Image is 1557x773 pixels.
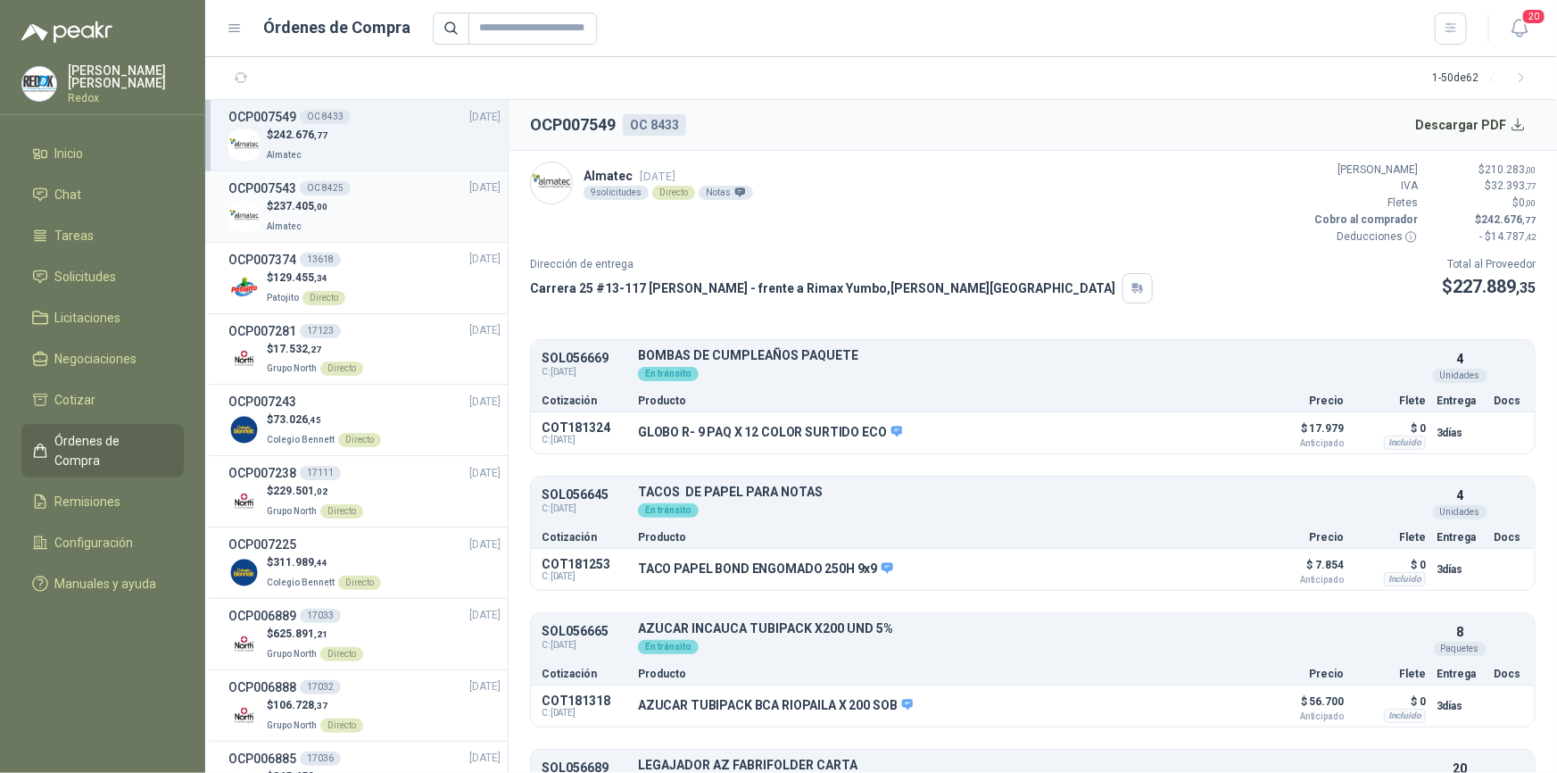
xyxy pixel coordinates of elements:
p: Deducciones [1311,229,1418,245]
span: Órdenes de Compra [55,431,167,470]
span: Grupo North [267,649,317,659]
a: OCP007549OC 8433[DATE] Company Logo$242.676,77Almatec [228,107,501,163]
span: Anticipado [1255,712,1344,721]
p: Entrega [1437,395,1483,406]
h3: OCP006885 [228,749,296,769]
span: 237.405 [273,200,327,212]
span: Inicio [55,144,84,163]
p: COT181253 [542,557,627,571]
span: [DATE] [469,251,501,268]
a: OCP00688917033[DATE] Company Logo$625.891,21Grupo NorthDirecto [228,606,501,662]
div: Incluido [1384,572,1426,586]
p: 3 días [1437,422,1483,444]
div: 17111 [300,466,341,480]
p: $ [267,198,327,215]
span: ,35 [1516,279,1536,296]
span: 32.393 [1491,179,1536,192]
span: ,42 [1525,232,1536,242]
span: ,02 [314,486,327,496]
span: ,34 [314,273,327,283]
p: $ 0 [1354,691,1426,712]
div: OC 8425 [300,181,351,195]
div: Directo [302,291,345,305]
p: 3 días [1437,559,1483,580]
span: ,00 [314,202,327,212]
a: Chat [21,178,184,212]
span: Grupo North [267,720,317,730]
span: ,21 [314,629,327,639]
span: ,45 [308,415,321,425]
span: 17.532 [273,343,321,355]
img: Logo peakr [21,21,112,43]
p: SOL056645 [542,488,627,502]
div: Directo [338,433,381,447]
span: ,77 [1525,181,1536,191]
span: Chat [55,185,82,204]
h3: OCP007281 [228,321,296,341]
span: [DATE] [469,109,501,126]
p: Fletes [1311,195,1418,212]
p: Flete [1354,395,1426,406]
p: $ [1429,178,1536,195]
p: SOL056665 [542,625,627,638]
a: OCP007225[DATE] Company Logo$311.989,44Colegio BennettDirecto [228,535,501,591]
p: Dirección de entrega [530,256,1153,273]
p: Almatec [584,166,753,186]
p: COT181324 [542,420,627,435]
div: OC 8433 [623,114,686,136]
span: [DATE] [469,678,501,695]
a: Órdenes de Compra [21,424,184,478]
p: AZUCAR INCAUCA TUBIPACK X200 UND 5% [638,622,1426,636]
p: $ 0 [1354,418,1426,439]
p: Producto [638,532,1244,543]
div: 1 - 50 de 62 [1432,64,1536,93]
p: Docs [1494,532,1524,543]
p: $ [1429,195,1536,212]
span: ,44 [314,558,327,568]
h3: OCP007549 [228,107,296,127]
span: [DATE] [469,394,501,411]
span: 14.787 [1491,230,1536,243]
p: Cotización [542,532,627,543]
a: Configuración [21,526,184,560]
p: Precio [1255,669,1344,679]
span: Remisiones [55,492,121,511]
p: $ [1442,273,1536,301]
p: TACOS DE PAPEL PARA NOTAS [638,486,1426,499]
h3: OCP007543 [228,179,296,198]
div: Notas [699,186,753,200]
p: $ 56.700 [1255,691,1344,721]
p: Entrega [1437,532,1483,543]
span: Almatec [267,221,302,231]
span: [DATE] [469,607,501,624]
p: Flete [1354,669,1426,679]
button: Descargar PDF [1406,107,1536,143]
p: Producto [638,669,1244,679]
span: Solicitudes [55,267,117,287]
span: ,37 [314,701,327,711]
div: 13618 [300,253,341,267]
span: ,27 [308,345,321,354]
p: $ [267,483,363,500]
p: SOL056669 [542,352,627,365]
div: 9 solicitudes [584,186,649,200]
img: Company Logo [228,272,260,303]
span: 73.026 [273,413,321,426]
p: BOMBAS DE CUMPLEAÑOS PAQUETE [638,349,1426,362]
span: ,00 [1525,165,1536,175]
p: $ 7.854 [1255,554,1344,585]
button: 20 [1503,12,1536,45]
span: 0 [1519,196,1536,209]
p: LEGAJADOR AZ FABRIFOLDER CARTA [638,759,1426,772]
p: Carrera 25 #13-117 [PERSON_NAME] - frente a Rimax Yumbo , [PERSON_NAME][GEOGRAPHIC_DATA] [530,278,1115,298]
img: Company Logo [228,486,260,517]
div: 17036 [300,752,341,766]
span: 229.501 [273,485,327,497]
a: OCP00723817111[DATE] Company Logo$229.501,02Grupo NorthDirecto [228,463,501,519]
span: [DATE] [469,465,501,482]
a: OCP007243[DATE] Company Logo$73.026,45Colegio BennettDirecto [228,392,501,448]
div: 17032 [300,680,341,694]
span: C: [DATE] [542,365,627,379]
span: Patojito [267,293,299,303]
div: En tránsito [638,640,699,654]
